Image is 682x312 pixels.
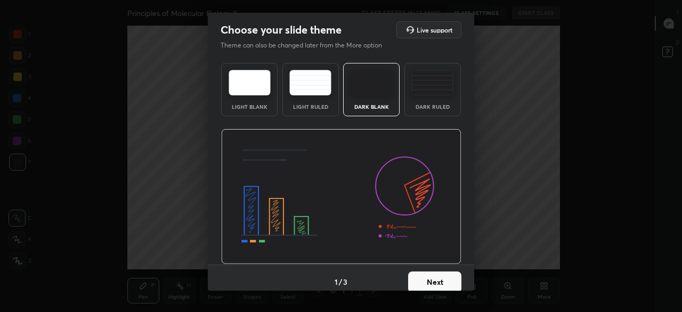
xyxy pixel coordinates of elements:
img: lightRuledTheme.5fabf969.svg [289,70,331,95]
div: Dark Blank [350,104,393,109]
button: Next [408,271,461,293]
img: darkTheme.f0cc69e5.svg [351,70,393,95]
h5: Live support [417,27,452,33]
h4: 3 [343,276,347,287]
h2: Choose your slide theme [221,23,342,37]
h4: / [339,276,342,287]
div: Light Ruled [289,104,332,109]
div: Light Blank [228,104,271,109]
h4: 1 [335,276,338,287]
img: lightTheme.e5ed3b09.svg [229,70,271,95]
img: darkThemeBanner.d06ce4a2.svg [221,129,461,265]
img: darkRuledTheme.de295e13.svg [411,70,453,95]
div: Dark Ruled [411,104,454,109]
p: Theme can also be changed later from the More option [221,41,393,50]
